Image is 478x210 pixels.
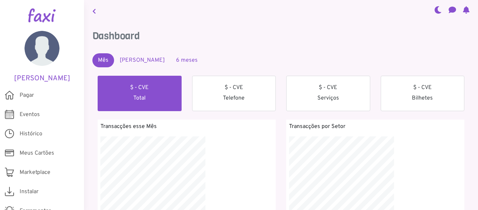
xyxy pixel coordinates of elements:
[170,53,203,67] a: 6 meses
[20,168,50,177] span: Marketplace
[20,130,42,138] span: Histórico
[10,31,73,83] a: [PERSON_NAME]
[105,94,174,102] p: Total
[114,53,170,67] a: [PERSON_NAME]
[92,30,470,42] h3: Dashboard
[92,53,114,67] a: Mês
[100,122,273,131] p: Transacções esse Mês
[199,84,269,91] h6: $ - CVE
[20,110,40,119] span: Eventos
[20,91,34,100] span: Pagar
[20,149,54,157] span: Meus Cartões
[388,84,457,91] h6: $ - CVE
[294,94,363,102] p: Serviços
[105,84,174,91] h6: $ - CVE
[289,122,462,131] p: Transacções por Setor
[199,94,269,102] p: Telefone
[388,94,457,102] p: Bilhetes
[294,84,363,91] h6: $ - CVE
[10,74,73,83] h5: [PERSON_NAME]
[20,188,38,196] span: Instalar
